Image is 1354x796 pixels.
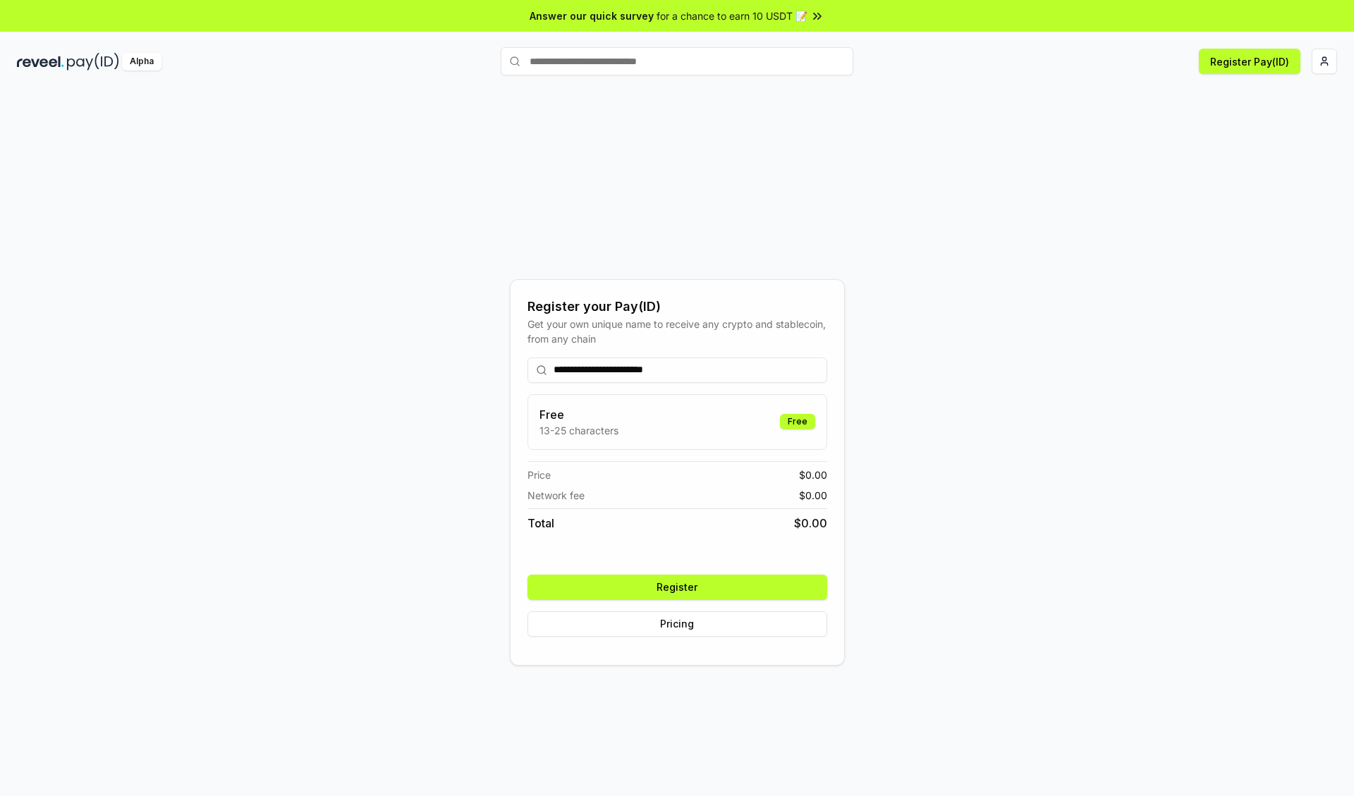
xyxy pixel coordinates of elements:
[1199,49,1300,74] button: Register Pay(ID)
[527,611,827,637] button: Pricing
[794,515,827,532] span: $ 0.00
[67,53,119,71] img: pay_id
[122,53,161,71] div: Alpha
[539,423,618,438] p: 13-25 characters
[539,406,618,423] h3: Free
[527,515,554,532] span: Total
[657,8,807,23] span: for a chance to earn 10 USDT 📝
[799,467,827,482] span: $ 0.00
[527,297,827,317] div: Register your Pay(ID)
[799,488,827,503] span: $ 0.00
[527,317,827,346] div: Get your own unique name to receive any crypto and stablecoin, from any chain
[17,53,64,71] img: reveel_dark
[780,414,815,429] div: Free
[530,8,654,23] span: Answer our quick survey
[527,575,827,600] button: Register
[527,467,551,482] span: Price
[527,488,585,503] span: Network fee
